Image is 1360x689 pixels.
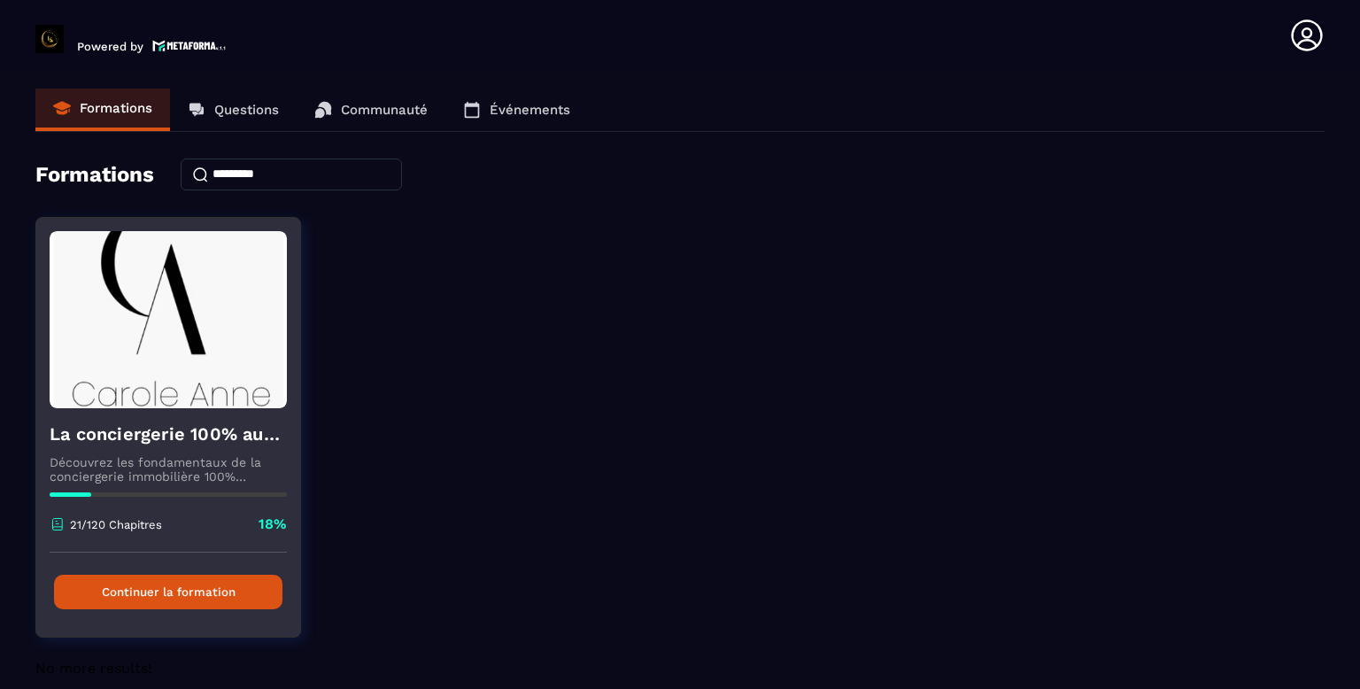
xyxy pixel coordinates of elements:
[35,660,151,677] span: No more results!
[259,515,287,534] p: 18%
[50,231,287,408] img: formation-background
[35,162,154,187] h4: Formations
[80,100,152,116] p: Formations
[152,38,227,53] img: logo
[490,102,570,118] p: Événements
[341,102,428,118] p: Communauté
[35,217,323,660] a: formation-backgroundLa conciergerie 100% automatiséeDécouvrez les fondamentaux de la conciergerie...
[54,575,282,609] button: Continuer la formation
[35,89,170,131] a: Formations
[70,518,162,531] p: 21/120 Chapitres
[214,102,279,118] p: Questions
[445,89,588,131] a: Événements
[35,25,64,53] img: logo-branding
[77,40,143,53] p: Powered by
[170,89,297,131] a: Questions
[297,89,445,131] a: Communauté
[50,422,287,446] h4: La conciergerie 100% automatisée
[50,455,287,484] p: Découvrez les fondamentaux de la conciergerie immobilière 100% automatisée. Cette formation est c...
